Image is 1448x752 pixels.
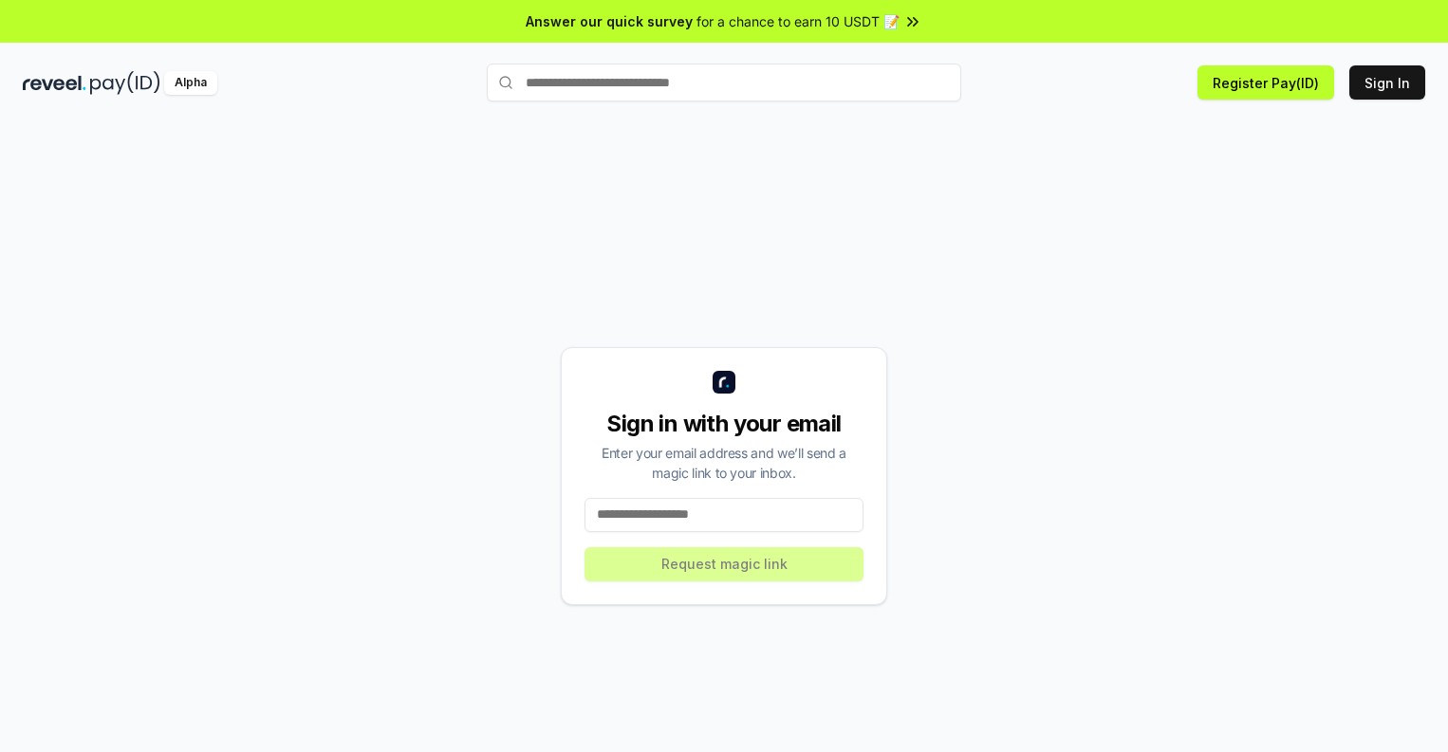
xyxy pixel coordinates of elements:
div: Alpha [164,71,217,95]
img: reveel_dark [23,71,86,95]
span: for a chance to earn 10 USDT 📝 [696,11,900,31]
div: Enter your email address and we’ll send a magic link to your inbox. [585,443,863,483]
button: Register Pay(ID) [1197,65,1334,100]
img: logo_small [713,371,735,394]
button: Sign In [1349,65,1425,100]
img: pay_id [90,71,160,95]
span: Answer our quick survey [526,11,693,31]
div: Sign in with your email [585,409,863,439]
